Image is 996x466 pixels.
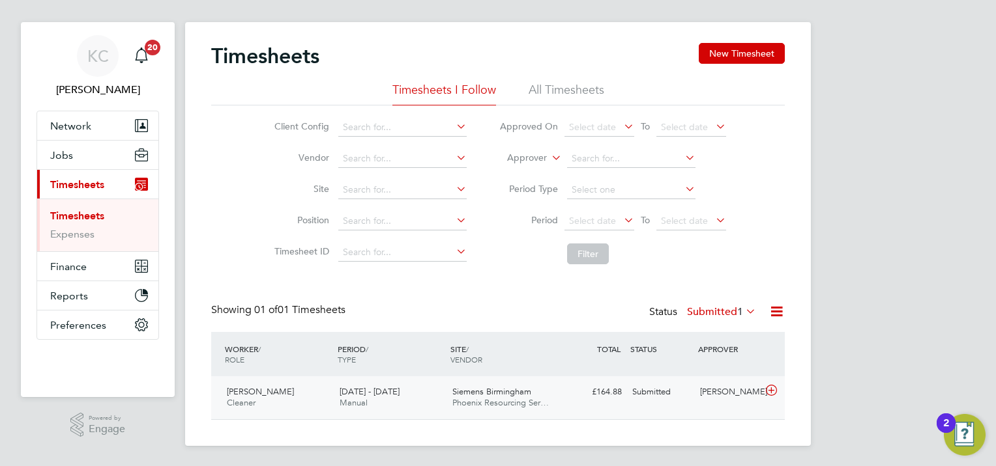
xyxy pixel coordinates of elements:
[661,215,708,226] span: Select date
[338,118,467,137] input: Search for...
[21,22,175,397] nav: Main navigation
[695,381,763,403] div: [PERSON_NAME]
[227,397,256,408] span: Cleaner
[37,353,159,374] img: fastbook-logo-retina.png
[37,199,158,251] div: Timesheets
[737,305,743,318] span: 1
[944,414,986,456] button: Open Resource Center, 2 new notifications
[87,48,109,64] span: KC
[529,82,604,105] li: All Timesheets
[37,141,158,169] button: Jobs
[50,120,91,132] span: Network
[452,397,549,408] span: Phoenix Resourcing Ser…
[37,310,158,339] button: Preferences
[50,260,87,273] span: Finance
[338,212,467,230] input: Search for...
[452,386,531,397] span: Siemens Birmingham
[627,337,695,361] div: STATUS
[366,344,368,354] span: /
[271,120,329,132] label: Client Config
[340,397,368,408] span: Manual
[338,181,467,199] input: Search for...
[258,344,261,354] span: /
[271,214,329,226] label: Position
[271,245,329,257] label: Timesheet ID
[37,111,158,140] button: Network
[597,344,621,354] span: TOTAL
[450,354,482,364] span: VENDOR
[637,212,654,228] span: To
[211,43,319,69] h2: Timesheets
[499,120,558,132] label: Approved On
[569,215,616,226] span: Select date
[145,40,160,55] span: 20
[559,381,627,403] div: £164.88
[37,281,158,310] button: Reports
[50,149,73,161] span: Jobs
[466,344,469,354] span: /
[37,82,159,98] span: Karen Chatfield
[222,337,334,371] div: WORKER
[567,243,609,264] button: Filter
[254,303,278,316] span: 01 of
[447,337,560,371] div: SITE
[637,118,654,135] span: To
[340,386,400,397] span: [DATE] - [DATE]
[567,150,696,168] input: Search for...
[37,35,159,98] a: KC[PERSON_NAME]
[338,243,467,262] input: Search for...
[211,303,348,317] div: Showing
[37,170,158,199] button: Timesheets
[37,252,158,281] button: Finance
[699,43,785,64] button: New Timesheet
[569,121,616,133] span: Select date
[687,305,756,318] label: Submitted
[254,303,345,316] span: 01 Timesheets
[50,290,88,302] span: Reports
[661,121,708,133] span: Select date
[567,181,696,199] input: Select one
[70,413,126,437] a: Powered byEngage
[338,354,356,364] span: TYPE
[89,413,125,424] span: Powered by
[499,214,558,226] label: Period
[695,337,763,361] div: APPROVER
[227,386,294,397] span: [PERSON_NAME]
[943,423,949,440] div: 2
[338,150,467,168] input: Search for...
[271,152,329,163] label: Vendor
[271,183,329,195] label: Site
[128,35,154,77] a: 20
[334,337,447,371] div: PERIOD
[627,381,695,403] div: Submitted
[488,152,547,165] label: Approver
[225,354,244,364] span: ROLE
[50,210,104,222] a: Timesheets
[50,319,106,331] span: Preferences
[499,183,558,195] label: Period Type
[649,303,759,322] div: Status
[37,353,159,374] a: Go to home page
[50,178,104,191] span: Timesheets
[392,82,496,105] li: Timesheets I Follow
[50,228,95,240] a: Expenses
[89,424,125,435] span: Engage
